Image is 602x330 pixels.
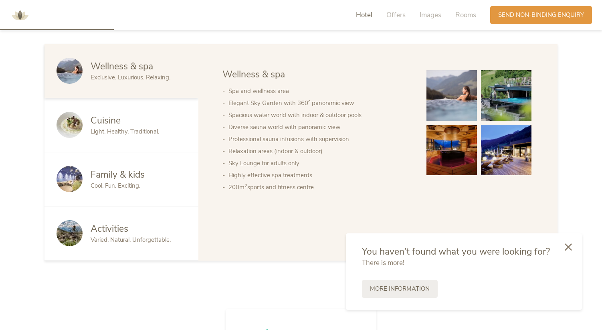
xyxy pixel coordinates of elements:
[228,85,410,97] li: Spa and wellness area
[386,10,406,20] span: Offers
[362,245,550,258] span: You haven’t found what you were looking for?
[228,181,410,193] li: 200m sports and fitness centre
[91,168,145,181] span: Family & kids
[8,3,32,27] img: AMONTI & LUNARIS Wellnessresort
[228,145,410,157] li: Relaxation areas (indoor & outdoor)
[91,128,159,136] span: Light. Healthy. Traditional.
[8,12,32,18] a: AMONTI & LUNARIS Wellnessresort
[244,183,247,189] sup: 2
[228,109,410,121] li: Spacious water world with indoor & outdoor pools
[222,68,285,81] span: Wellness & spa
[362,280,438,298] a: More information
[91,223,128,235] span: Activities
[420,10,441,20] span: Images
[91,60,153,73] span: Wellness & spa
[91,73,170,81] span: Exclusive. Luxurious. Relaxing.
[228,121,410,133] li: Diverse sauna world with panoramic view
[370,285,430,293] span: More information
[362,258,404,267] span: There is more!
[91,182,140,190] span: Cool. Fun. Exciting.
[455,10,476,20] span: Rooms
[91,114,121,127] span: Cuisine
[228,97,410,109] li: Elegant Sky Garden with 360° panoramic view
[498,11,584,19] span: Send non-binding enquiry
[228,157,410,169] li: Sky Lounge for adults only
[228,133,410,145] li: Professional sauna infusions with supervision
[356,10,372,20] span: Hotel
[91,236,171,244] span: Varied. Natural. Unforgettable.
[228,169,410,181] li: Highly effective spa treatments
